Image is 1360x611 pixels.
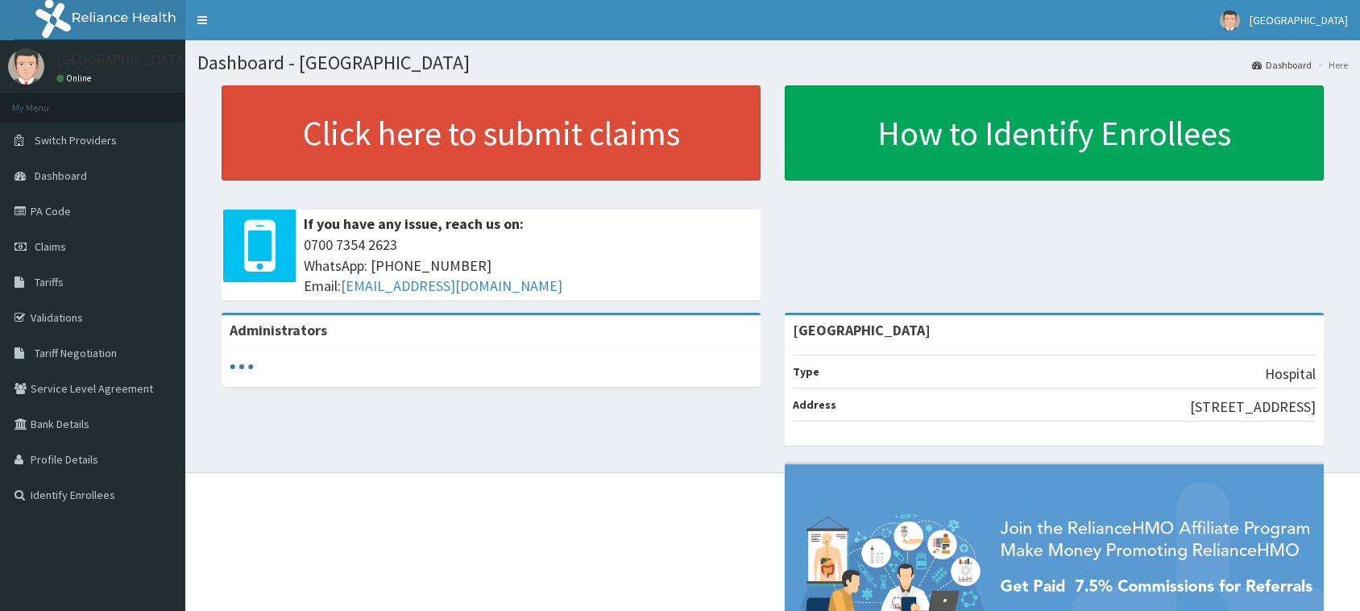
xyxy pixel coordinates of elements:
a: Online [56,73,95,84]
span: Tariffs [35,275,64,289]
span: 0700 7354 2623 WhatsApp: [PHONE_NUMBER] Email: [304,235,753,297]
span: [GEOGRAPHIC_DATA] [1250,13,1348,27]
p: [GEOGRAPHIC_DATA] [56,52,189,67]
span: Switch Providers [35,133,117,148]
h1: Dashboard - [GEOGRAPHIC_DATA] [197,52,1348,73]
p: Hospital [1265,364,1316,384]
span: Claims [35,239,66,254]
img: User Image [8,48,44,85]
a: [EMAIL_ADDRESS][DOMAIN_NAME] [341,276,562,295]
li: Here [1313,58,1348,72]
p: [STREET_ADDRESS] [1190,397,1316,418]
a: Dashboard [1252,58,1312,72]
a: Click here to submit claims [222,85,761,181]
b: Administrators [230,321,327,339]
span: Tariff Negotiation [35,346,117,360]
img: User Image [1220,10,1240,31]
b: Type [793,364,819,379]
strong: [GEOGRAPHIC_DATA] [793,321,931,339]
b: If you have any issue, reach us on: [304,214,524,233]
svg: audio-loading [230,355,254,379]
span: Dashboard [35,168,87,183]
b: Address [793,397,836,412]
a: How to Identify Enrollees [785,85,1324,181]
